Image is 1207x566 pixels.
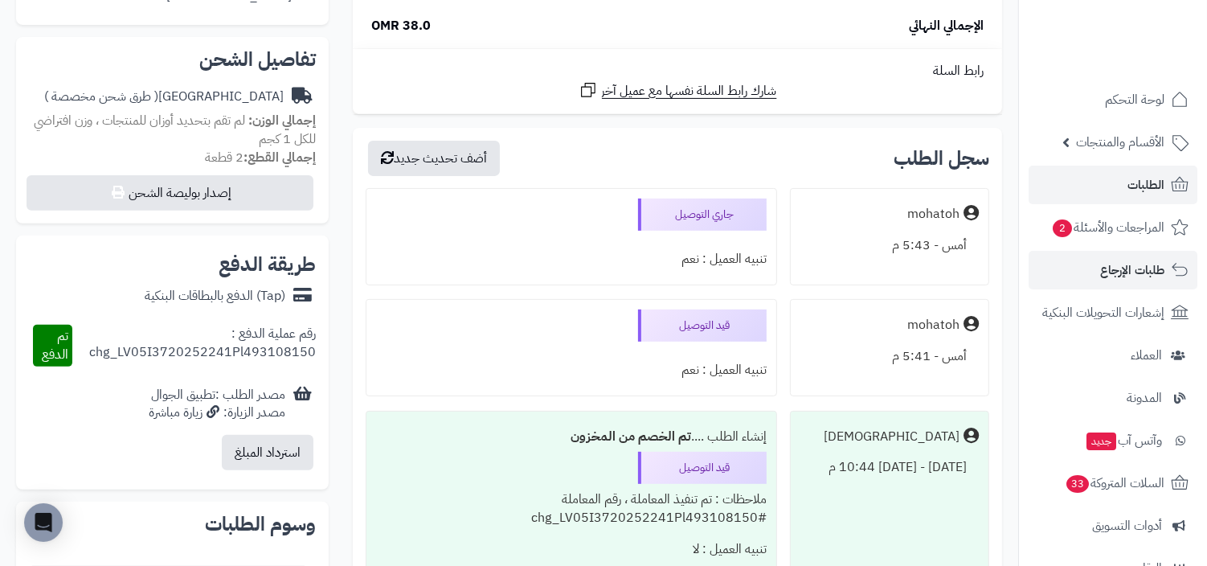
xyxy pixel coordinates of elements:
[638,310,767,342] div: قيد التوصيل
[29,515,316,534] h2: وسوم الطلبات
[824,428,959,446] div: [DEMOGRAPHIC_DATA]
[1066,474,1090,493] span: 33
[24,503,63,542] div: Open Intercom Messenger
[1029,421,1197,460] a: وآتس آبجديد
[1029,208,1197,247] a: المراجعات والأسئلة2
[1029,80,1197,119] a: لوحة التحكم
[602,82,777,100] span: شارك رابط السلة نفسها مع عميل آخر
[42,326,68,364] span: تم الدفع
[219,255,316,274] h2: طريقة الدفع
[149,386,285,423] div: مصدر الطلب :تطبيق الجوال
[1100,259,1164,281] span: طلبات الإرجاع
[44,88,284,106] div: [GEOGRAPHIC_DATA]
[1029,507,1197,545] a: أدوات التسويق
[376,534,767,565] div: تنبيه العميل : لا
[1029,336,1197,375] a: العملاء
[894,149,989,168] h3: سجل الطلب
[44,87,158,106] span: ( طرق شحن مخصصة )
[1051,216,1164,239] span: المراجعات والأسئلة
[34,111,316,149] span: لم تقم بتحديد أوزان للمنتجات ، وزن افتراضي للكل 1 كجم
[907,316,959,334] div: mohatoh
[1029,464,1197,502] a: السلات المتروكة33
[1131,344,1162,367] span: العملاء
[909,17,984,35] span: الإجمالي النهائي
[638,199,767,231] div: جاري التوصيل
[222,435,313,470] button: استرداد المبلغ
[1098,28,1192,62] img: logo-2.png
[205,148,316,167] small: 2 قطعة
[376,421,767,453] div: إنشاء الطلب ....
[571,427,691,446] b: تم الخصم من المخزون
[145,287,285,306] div: (Tap) الدفع بالبطاقات البنكية
[800,230,979,261] div: أمس - 5:43 م
[1029,379,1197,417] a: المدونة
[1065,472,1164,494] span: السلات المتروكة
[359,62,996,80] div: رابط السلة
[1085,429,1162,452] span: وآتس آب
[800,341,979,372] div: أمس - 5:41 م
[368,141,500,176] button: أضف تحديث جديد
[248,111,316,130] strong: إجمالي الوزن:
[27,175,313,211] button: إصدار بوليصة الشحن
[1092,515,1162,537] span: أدوات التسويق
[800,452,979,483] div: [DATE] - [DATE] 10:44 م
[1052,219,1073,237] span: 2
[376,484,767,534] div: ملاحظات : تم تنفيذ المعاملة ، رقم المعاملة #chg_LV05I3720252241Pl493108150
[1029,251,1197,289] a: طلبات الإرجاع
[1042,301,1164,324] span: إشعارات التحويلات البنكية
[1086,433,1116,450] span: جديد
[1127,174,1164,196] span: الطلبات
[1127,387,1162,409] span: المدونة
[1105,88,1164,111] span: لوحة التحكم
[376,355,767,386] div: تنبيه العميل : نعم
[579,80,777,100] a: شارك رابط السلة نفسها مع عميل آخر
[72,325,316,367] div: رقم عملية الدفع : chg_LV05I3720252241Pl493108150
[1029,293,1197,332] a: إشعارات التحويلات البنكية
[149,404,285,422] div: مصدر الزيارة: زيارة مباشرة
[376,244,767,275] div: تنبيه العميل : نعم
[1076,131,1164,154] span: الأقسام والمنتجات
[243,148,316,167] strong: إجمالي القطع:
[371,17,431,35] span: 38.0 OMR
[638,452,767,484] div: قيد التوصيل
[1029,166,1197,204] a: الطلبات
[907,205,959,224] div: mohatoh
[29,50,316,69] h2: تفاصيل الشحن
